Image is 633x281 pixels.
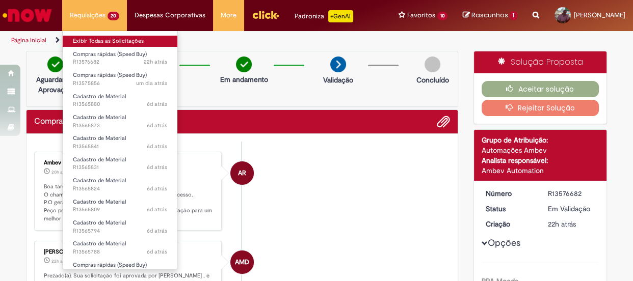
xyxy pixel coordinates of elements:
[147,185,167,192] time: 25/09/2025 10:41:25
[108,12,119,20] span: 20
[73,143,167,151] span: R13565841
[478,219,541,229] dt: Criação
[73,206,167,214] span: R13565809
[238,161,246,185] span: AR
[220,74,268,85] p: Em andamento
[51,169,70,175] time: 29/09/2025 14:52:27
[73,219,126,227] span: Cadastro de Material
[482,135,599,145] div: Grupo de Atribuição:
[63,133,177,152] a: Aberto R13565841 : Cadastro de Material
[62,31,178,269] ul: Requisições
[482,100,599,116] button: Rejeitar Solução
[63,175,177,194] a: Aberto R13565824 : Cadastro de Material
[44,183,214,223] p: Boa tarde, [PERSON_NAME]! O chamado foi atendido automaticamente e com sucesso. P.O gerado sob re...
[147,248,167,256] span: 6d atrás
[44,160,214,166] div: Ambev RPA
[482,155,599,165] div: Analista responsável:
[437,12,448,20] span: 10
[323,75,353,85] p: Validação
[548,219,576,229] time: 29/09/2025 12:48:30
[73,114,126,121] span: Cadastro de Material
[63,91,177,110] a: Aberto R13565880 : Cadastro de Material
[147,163,167,171] time: 25/09/2025 10:43:06
[482,145,599,155] div: Automações Ambev
[73,122,167,130] span: R13565873
[463,11,517,20] a: Rascunhos
[147,227,167,235] span: 6d atrás
[63,49,177,68] a: Aberto R13576682 : Compras rápidas (Speed Buy)
[63,238,177,257] a: Aberto R13565788 : Cadastro de Material
[221,10,236,20] span: More
[63,196,177,215] a: Aberto R13565809 : Cadastro de Material
[51,169,70,175] span: 20h atrás
[235,250,249,274] span: AMD
[147,185,167,192] span: 6d atrás
[482,81,599,97] button: Aceitar solução
[478,188,541,199] dt: Número
[147,100,167,108] span: 6d atrás
[147,122,167,129] span: 6d atrás
[230,161,254,185] div: Ambev RPA
[147,100,167,108] time: 25/09/2025 10:51:33
[51,258,70,264] time: 29/09/2025 13:21:39
[147,206,167,213] time: 25/09/2025 10:39:28
[136,79,167,87] time: 29/09/2025 10:46:38
[548,219,576,229] span: 22h atrás
[73,227,167,235] span: R13565794
[425,57,440,72] img: img-circle-grey.png
[73,261,147,269] span: Compras rápidas (Speed Buy)
[230,250,254,274] div: Alex Marcelino De Oliveira
[574,11,625,19] span: [PERSON_NAME]
[474,51,607,73] div: Solução Proposta
[31,74,80,95] p: Aguardando Aprovação
[471,10,508,20] span: Rascunhos
[548,204,595,214] div: Em Validação
[73,240,126,247] span: Cadastro de Material
[73,185,167,193] span: R13565824
[73,163,167,172] span: R13565831
[482,165,599,176] div: Ambev Automation
[236,57,252,72] img: check-circle-green.png
[510,11,517,20] span: 1
[135,10,205,20] span: Despesas Corporativas
[147,143,167,150] span: 6d atrás
[63,70,177,89] a: Aberto R13575856 : Compras rápidas (Speed Buy)
[34,117,140,126] h2: Compras rápidas (Speed Buy) Histórico de tíquete
[73,79,167,88] span: R13575856
[147,122,167,129] time: 25/09/2025 10:49:29
[11,36,46,44] a: Página inicial
[548,219,595,229] div: 29/09/2025 12:48:30
[73,248,167,256] span: R13565788
[44,249,214,255] div: [PERSON_NAME]
[548,188,595,199] div: R13576682
[73,198,126,206] span: Cadastro de Material
[252,7,279,22] img: click_logo_yellow_360x200.png
[437,115,450,128] button: Adicionar anexos
[478,204,541,214] dt: Status
[147,206,167,213] span: 6d atrás
[8,31,414,50] ul: Trilhas de página
[63,36,177,47] a: Exibir Todas as Solicitações
[1,5,54,25] img: ServiceNow
[63,154,177,173] a: Aberto R13565831 : Cadastro de Material
[416,75,449,85] p: Concluído
[73,134,126,142] span: Cadastro de Material
[70,10,106,20] span: Requisições
[63,112,177,131] a: Aberto R13565873 : Cadastro de Material
[73,50,147,58] span: Compras rápidas (Speed Buy)
[73,93,126,100] span: Cadastro de Material
[63,217,177,236] a: Aberto R13565794 : Cadastro de Material
[144,58,167,66] time: 29/09/2025 12:48:32
[73,177,126,184] span: Cadastro de Material
[330,57,346,72] img: arrow-next.png
[147,143,167,150] time: 25/09/2025 10:44:25
[147,248,167,256] time: 25/09/2025 10:35:58
[47,57,63,72] img: check-circle-green.png
[147,163,167,171] span: 6d atrás
[73,100,167,108] span: R13565880
[73,71,147,79] span: Compras rápidas (Speed Buy)
[147,227,167,235] time: 25/09/2025 10:37:57
[73,156,126,163] span: Cadastro de Material
[295,10,353,22] div: Padroniza
[63,260,177,278] a: Aberto R13561406 : Compras rápidas (Speed Buy)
